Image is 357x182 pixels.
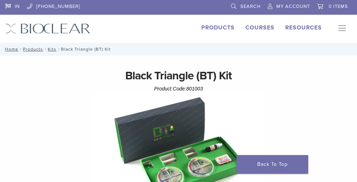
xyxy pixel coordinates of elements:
[201,24,235,31] a: Products
[23,47,43,52] a: Products
[5,23,90,34] img: Bioclear
[5,67,352,84] h1: Black Triangle (BT) Kit
[18,47,23,51] span: /
[329,4,348,9] span: 0 items
[245,24,274,31] a: Courses
[333,23,352,34] nav: Primary Navigation
[285,24,322,31] a: Resources
[43,47,48,51] span: /
[236,155,308,174] a: Back To Top
[154,86,203,92] span: Product Code:
[240,4,260,9] span: Search
[56,47,61,51] span: /
[48,47,56,52] a: Kits
[186,86,203,92] span: 801003
[276,4,310,9] span: My Account
[3,47,18,52] a: Home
